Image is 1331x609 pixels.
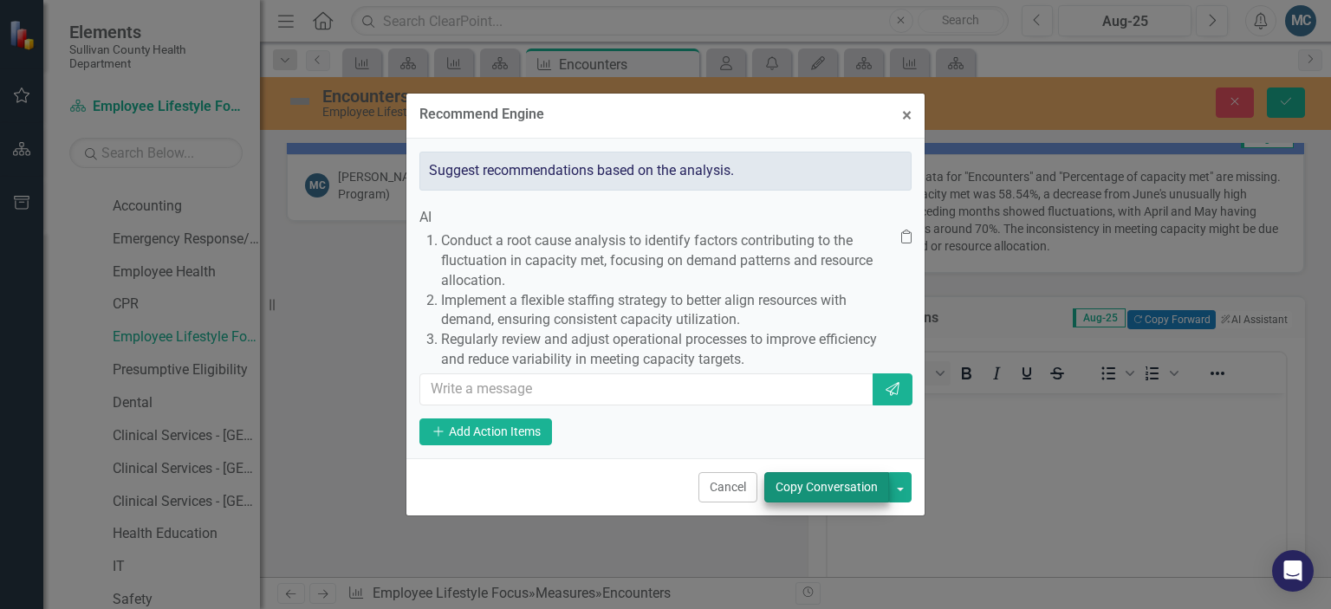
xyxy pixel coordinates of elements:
div: Recommend Engine [419,107,544,122]
div: Suggest recommendations based on the analysis. [419,152,912,191]
input: Write a message [419,373,874,405]
p: Implement a flexible staffing strategy to better align resources with demand, ensuring consistent... [441,291,901,331]
p: Regularly review and adjust operational processes to improve efficiency and reduce variability in... [441,330,901,370]
span: × [902,105,912,126]
p: Conduct a root cause analysis to identify factors contributing to the fluctuation in capacity met... [441,231,901,291]
button: Add Action Items [419,418,552,445]
div: Open Intercom Messenger [1272,550,1314,592]
button: Cancel [698,472,757,502]
div: AI [419,208,912,228]
button: Copy Conversation [764,472,889,502]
